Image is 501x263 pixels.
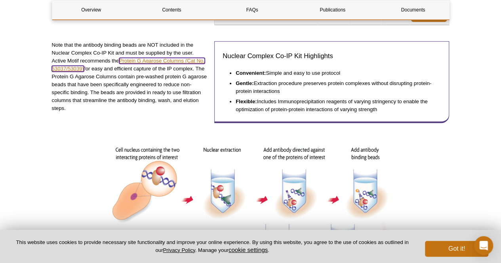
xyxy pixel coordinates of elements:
[236,95,433,114] li: Includes Immunoprecipitation reagents of varying stringency to enable the optimization of protein...
[133,0,211,19] a: Contents
[236,77,433,95] li: Extraction procedure preserves protein complexes without disrupting protein-protein interactions
[213,0,291,19] a: FAQs
[236,70,266,76] strong: Convenient:
[163,247,195,253] a: Privacy Policy
[293,0,371,19] a: Publications
[236,98,257,104] strong: Flexible:
[374,0,452,19] a: Documents
[474,236,493,255] div: Open Intercom Messenger
[425,241,488,257] button: Got it!
[52,0,130,19] a: Overview
[52,41,209,112] p: Note that the antibody binding beads are NOT included in the Nuclear Complex Co-IP Kit and must b...
[13,239,412,254] p: This website uses cookies to provide necessary site functionality and improve your online experie...
[236,80,253,86] strong: Gentle:
[236,67,433,77] li: Simple and easy to use protocol
[52,58,205,72] a: Protein G Agarose Columns (Cat No. 53037/53039)
[229,246,268,253] button: cookie settings
[223,51,441,61] h3: Nuclear Complex Co-IP Kit Highlights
